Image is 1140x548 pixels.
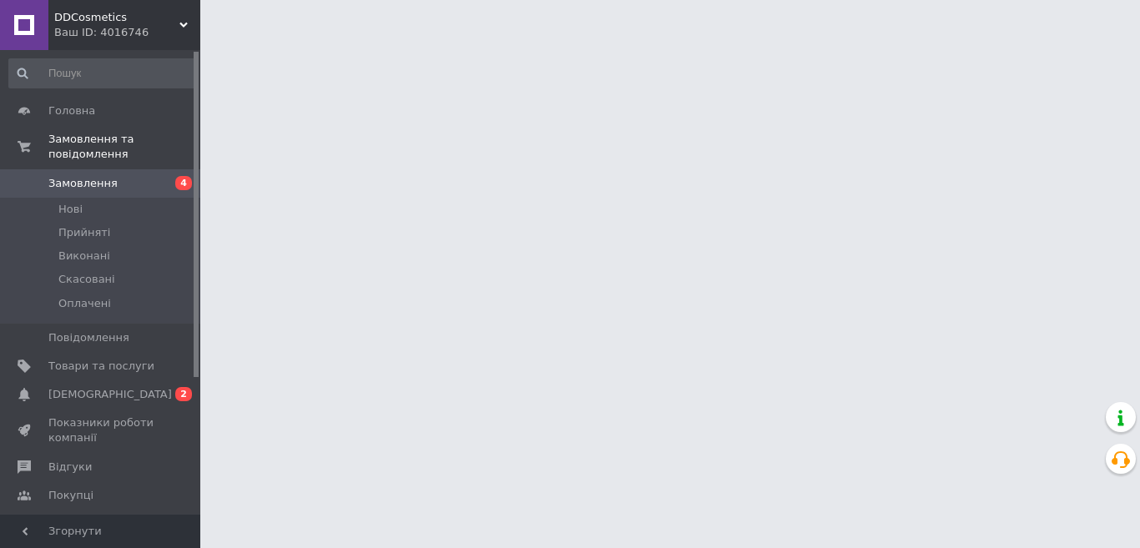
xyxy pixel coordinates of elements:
span: Скасовані [58,272,115,287]
span: Нові [58,202,83,217]
span: Покупці [48,488,93,503]
span: [DEMOGRAPHIC_DATA] [48,387,172,402]
span: Повідомлення [48,330,129,345]
div: Ваш ID: 4016746 [54,25,200,40]
span: Відгуки [48,460,92,475]
span: Товари та послуги [48,359,154,374]
span: Головна [48,103,95,118]
span: Замовлення [48,176,118,191]
span: 2 [175,387,192,401]
span: Замовлення та повідомлення [48,132,200,162]
input: Пошук [8,58,197,88]
span: Показники роботи компанії [48,415,154,445]
span: 4 [175,176,192,190]
span: Прийняті [58,225,110,240]
span: Виконані [58,249,110,264]
span: Оплачені [58,296,111,311]
span: DDCosmetics [54,10,179,25]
